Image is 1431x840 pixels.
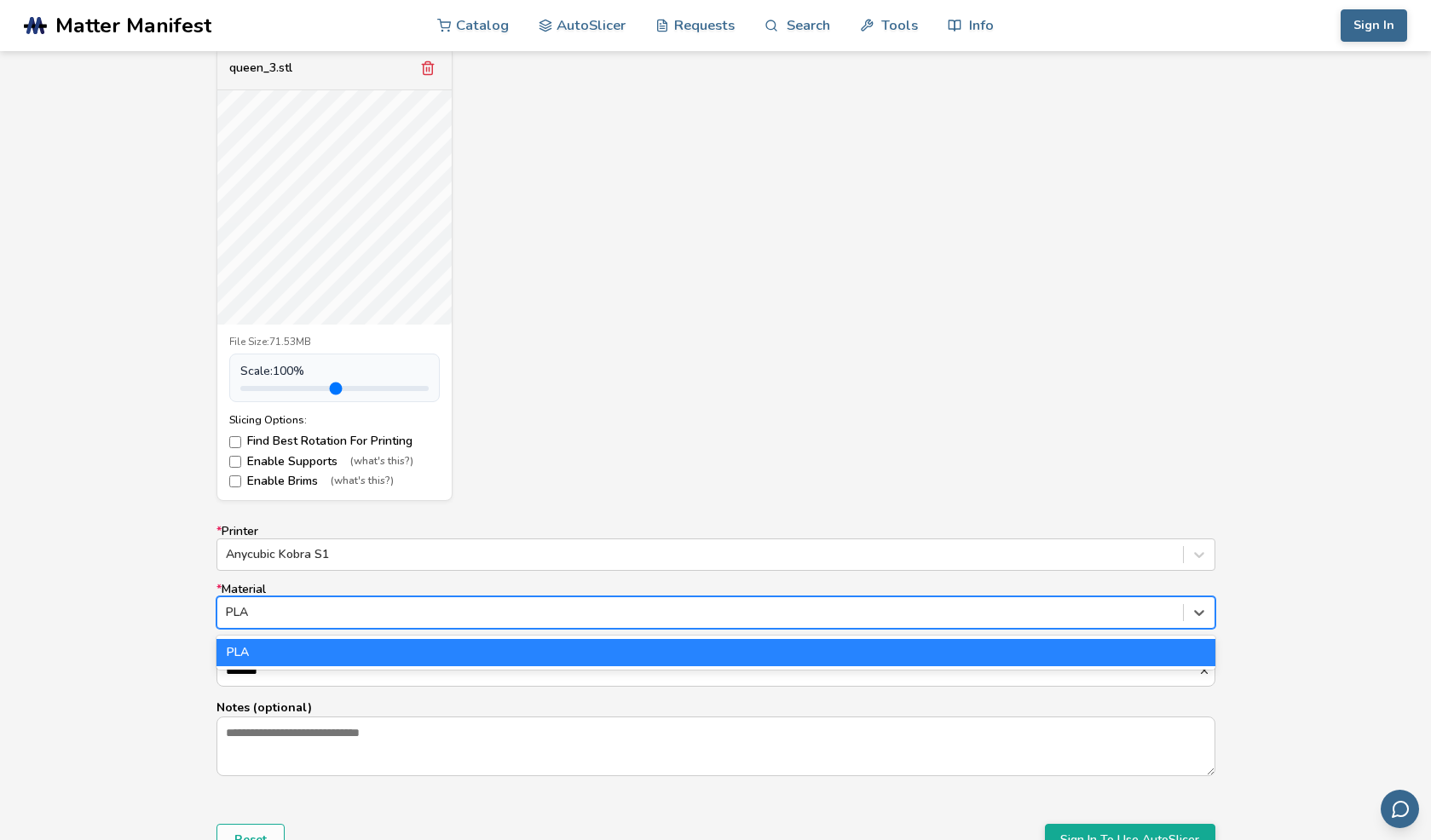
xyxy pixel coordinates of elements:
[229,337,440,348] div: File Size: 71.53MB
[229,475,440,488] label: Enable Brims
[216,583,1215,629] label: Material
[229,61,292,75] div: queen_3.stl
[240,365,304,378] span: Scale: 100 %
[331,475,394,487] span: (what's this?)
[1381,790,1419,828] button: Send feedback via email
[1341,9,1407,42] button: Sign In
[217,717,1215,775] textarea: Notes (optional)
[216,639,1215,666] div: PLA
[216,699,1215,716] p: Notes (optional)
[229,436,241,448] input: Find Best Rotation For Printing
[229,434,440,448] label: Find Best Rotation For Printing
[1198,665,1215,676] button: *Item Name
[229,414,440,426] div: Slicing Options:
[350,456,413,468] span: (what's this?)
[216,525,1215,571] label: Printer
[229,475,241,487] input: Enable Brims(what's this?)
[226,606,229,619] input: *MaterialPLAPLA
[229,455,440,469] label: Enable Supports
[55,14,211,37] span: Matter Manifest
[217,655,1198,686] input: *Item Name
[229,456,241,468] input: Enable Supports(what's this?)
[416,56,440,80] button: Remove model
